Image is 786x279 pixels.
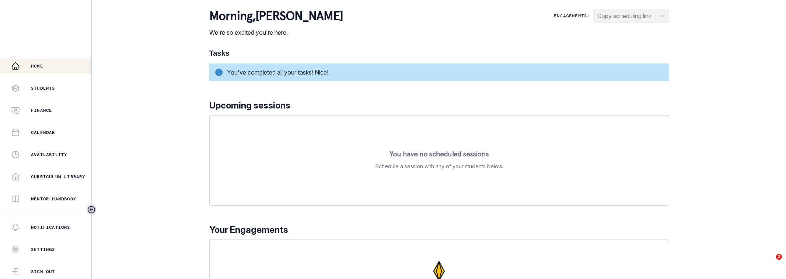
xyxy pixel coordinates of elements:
p: Finance [31,107,52,113]
p: morning , [PERSON_NAME] [209,9,343,24]
h1: Tasks [209,49,669,58]
p: Home [31,63,43,69]
p: Engagements: [554,13,590,19]
p: Calendar [31,130,55,135]
p: Availability [31,152,67,158]
p: Mentor Handbook [31,196,76,202]
p: Students [31,85,55,91]
p: We're so excited you're here. [209,28,343,37]
p: Notifications [31,224,70,230]
div: You've completed all your tasks! Nice! [209,63,669,81]
p: You have no scheduled sessions [389,150,489,158]
p: Settings [31,247,55,252]
p: Schedule a session with any of your students below. [375,162,503,171]
p: Upcoming sessions [209,99,669,112]
p: Sign Out [31,269,55,275]
p: Your Engagements [209,223,669,237]
iframe: Intercom live chat [761,254,779,272]
p: Curriculum Library [31,174,85,180]
span: 2 [776,254,782,260]
button: Toggle sidebar [87,205,96,214]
